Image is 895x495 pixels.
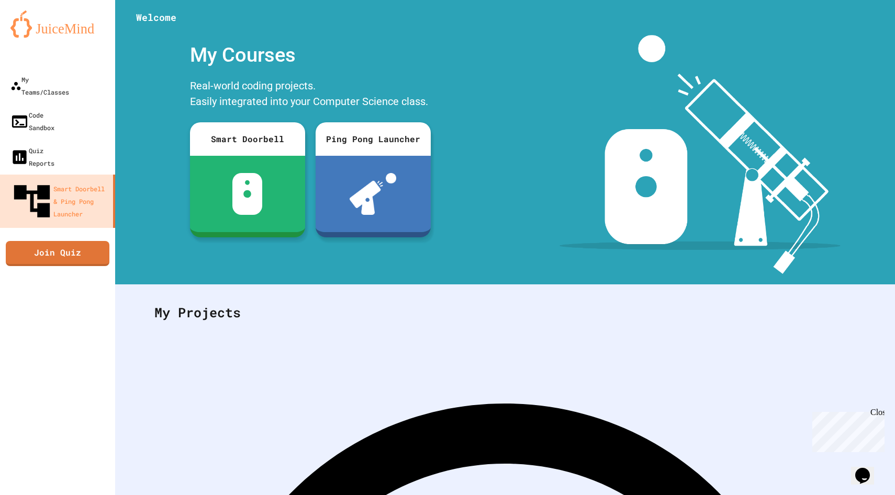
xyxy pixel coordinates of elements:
img: sdb-white.svg [232,173,262,215]
div: Smart Doorbell [190,122,305,156]
iframe: chat widget [851,453,885,485]
div: Code Sandbox [10,109,54,134]
div: My Teams/Classes [10,73,69,98]
div: Real-world coding projects. Easily integrated into your Computer Science class. [185,75,436,114]
div: Ping Pong Launcher [316,122,431,156]
img: banner-image-my-projects.png [560,35,840,274]
iframe: chat widget [808,408,885,452]
a: Join Quiz [6,241,109,266]
div: My Courses [185,35,436,75]
img: logo-orange.svg [10,10,105,38]
img: ppl-with-ball.png [350,173,396,215]
div: Quiz Reports [10,144,54,169]
div: My Projects [144,292,866,333]
div: Smart Doorbell & Ping Pong Launcher [10,180,109,223]
div: Chat with us now!Close [4,4,72,66]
